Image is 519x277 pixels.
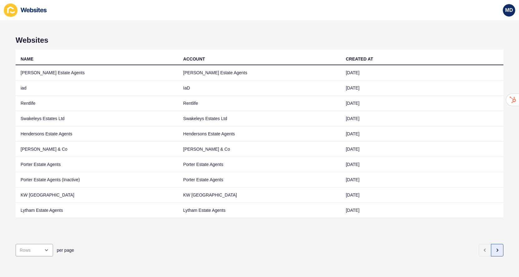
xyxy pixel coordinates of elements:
[16,65,178,80] td: [PERSON_NAME] Estate Agents
[16,96,178,111] td: Rentlife
[178,157,341,172] td: Porter Estate Agents
[16,172,178,187] td: Porter Estate Agents (Inactive)
[21,56,33,62] div: NAME
[178,203,341,218] td: Lytham Estate Agents
[346,56,373,62] div: CREATED AT
[341,142,503,157] td: [DATE]
[16,157,178,172] td: Porter Estate Agents
[16,80,178,96] td: iad
[16,142,178,157] td: [PERSON_NAME] & Co
[341,157,503,172] td: [DATE]
[178,96,341,111] td: Rentlife
[341,80,503,96] td: [DATE]
[183,56,205,62] div: ACCOUNT
[178,172,341,187] td: Porter Estate Agents
[16,111,178,126] td: Swakeleys Estates Ltd
[178,142,341,157] td: [PERSON_NAME] & Co
[178,80,341,96] td: IaD
[341,203,503,218] td: [DATE]
[57,247,74,253] span: per page
[16,126,178,142] td: Hendersons Estate Agents
[341,65,503,80] td: [DATE]
[341,187,503,203] td: [DATE]
[341,96,503,111] td: [DATE]
[341,126,503,142] td: [DATE]
[178,126,341,142] td: Hendersons Estate Agents
[16,203,178,218] td: Lytham Estate Agents
[341,111,503,126] td: [DATE]
[178,65,341,80] td: [PERSON_NAME] Estate Agents
[178,111,341,126] td: Swakeleys Estates Ltd
[505,7,513,13] span: MD
[16,244,53,256] div: open menu
[341,172,503,187] td: [DATE]
[16,36,503,45] h1: Websites
[178,187,341,203] td: KW [GEOGRAPHIC_DATA]
[16,187,178,203] td: KW [GEOGRAPHIC_DATA]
